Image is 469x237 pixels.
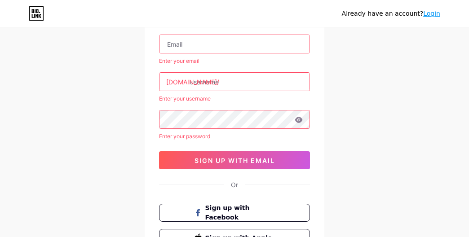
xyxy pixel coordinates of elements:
a: Login [423,10,440,17]
div: [DOMAIN_NAME]/ [166,77,219,87]
input: username [159,73,310,91]
div: Enter your password [159,132,310,140]
div: Enter your email [159,57,310,65]
button: Sign up with Facebook [159,204,310,222]
span: sign up with email [195,157,275,164]
div: Already have an account? [342,9,440,18]
input: Email [159,35,310,53]
button: sign up with email [159,151,310,169]
span: Sign up with Facebook [205,203,275,222]
div: Or [231,180,238,189]
div: Enter your username [159,95,310,103]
